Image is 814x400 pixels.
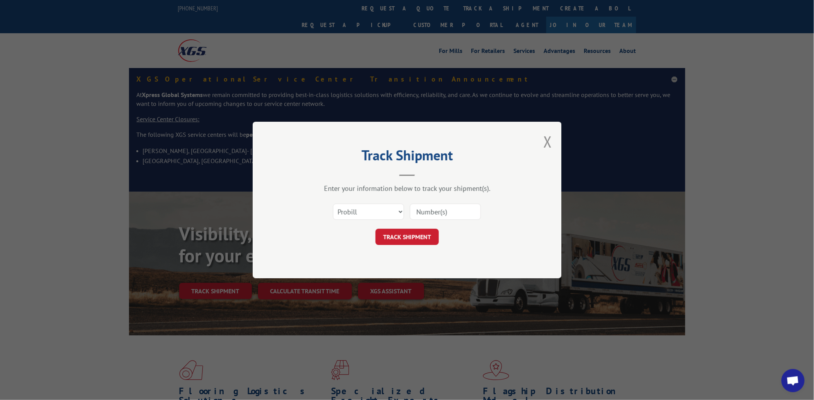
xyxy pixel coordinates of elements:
h2: Track Shipment [291,150,523,165]
button: TRACK SHIPMENT [376,229,439,245]
input: Number(s) [410,204,481,220]
a: Open chat [782,369,805,392]
button: Close modal [544,131,552,152]
div: Enter your information below to track your shipment(s). [291,184,523,193]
